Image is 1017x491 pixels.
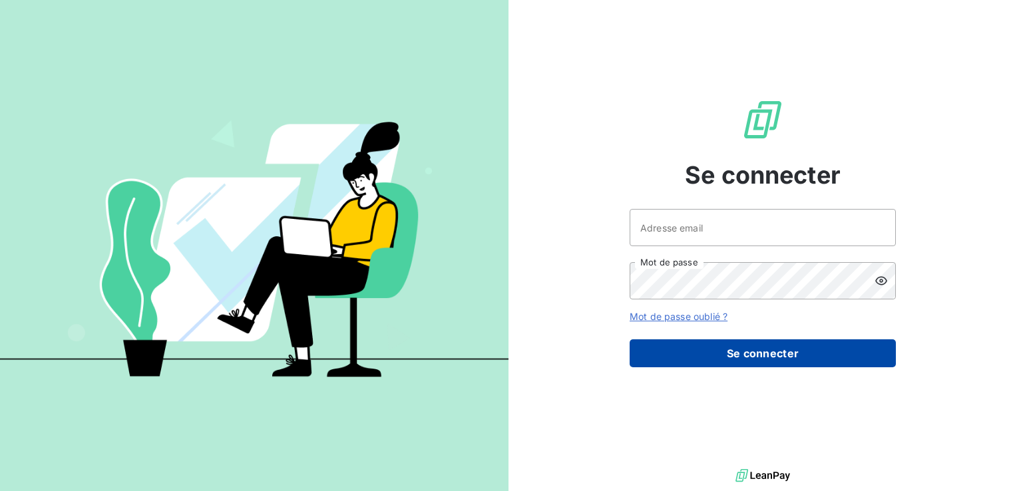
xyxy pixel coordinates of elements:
a: Mot de passe oublié ? [630,311,727,322]
button: Se connecter [630,339,896,367]
img: Logo LeanPay [741,98,784,141]
span: Se connecter [685,157,841,193]
input: placeholder [630,209,896,246]
img: logo [735,466,790,486]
